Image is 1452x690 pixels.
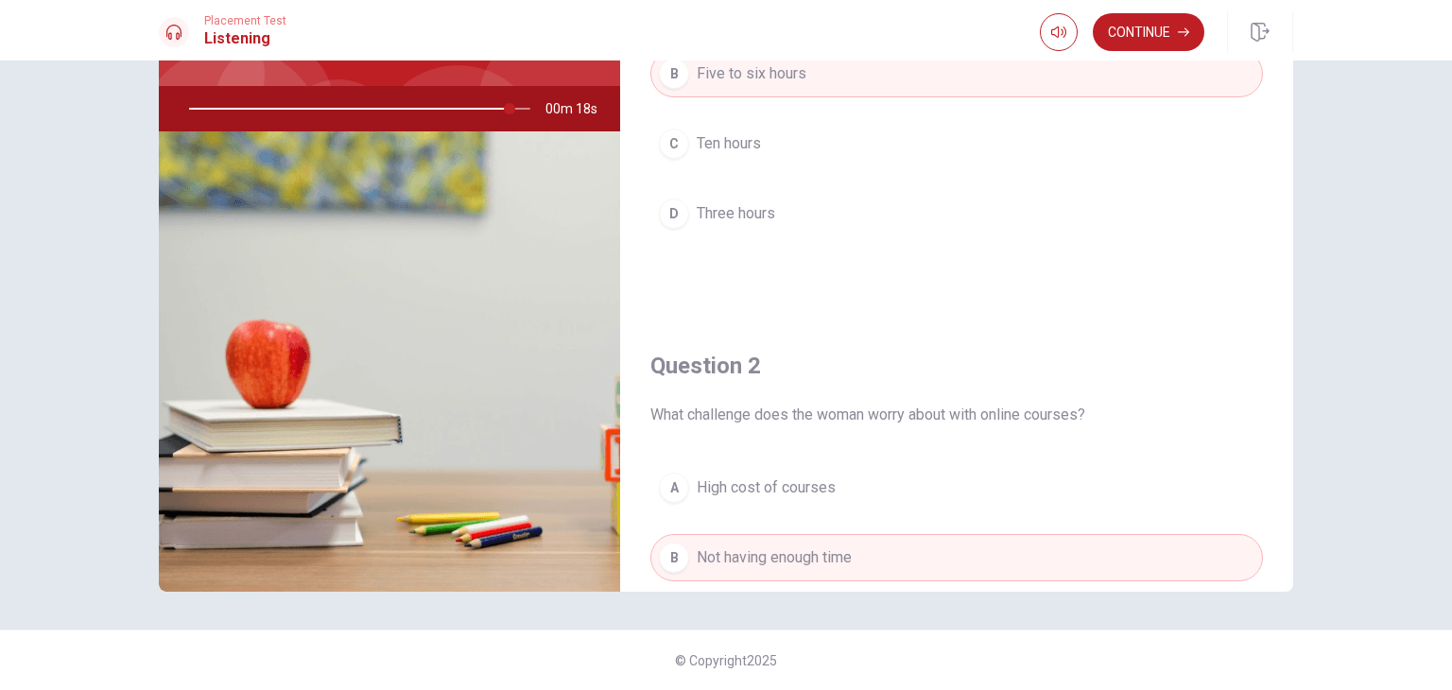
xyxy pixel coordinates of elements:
[659,473,689,503] div: A
[659,129,689,159] div: C
[659,198,689,229] div: D
[659,59,689,89] div: B
[697,476,836,499] span: High cost of courses
[204,27,286,50] h1: Listening
[650,190,1263,237] button: DThree hours
[545,86,613,131] span: 00m 18s
[675,653,777,668] span: © Copyright 2025
[650,534,1263,581] button: BNot having enough time
[697,132,761,155] span: Ten hours
[650,351,1263,381] h4: Question 2
[650,120,1263,167] button: CTen hours
[159,131,620,592] img: B2 Recording 7: Taking an Online Course
[650,464,1263,511] button: AHigh cost of courses
[650,50,1263,97] button: BFive to six hours
[659,543,689,573] div: B
[697,546,852,569] span: Not having enough time
[204,14,286,27] span: Placement Test
[697,62,806,85] span: Five to six hours
[1093,13,1204,51] button: Continue
[650,404,1263,426] span: What challenge does the woman worry about with online courses?
[697,202,775,225] span: Three hours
